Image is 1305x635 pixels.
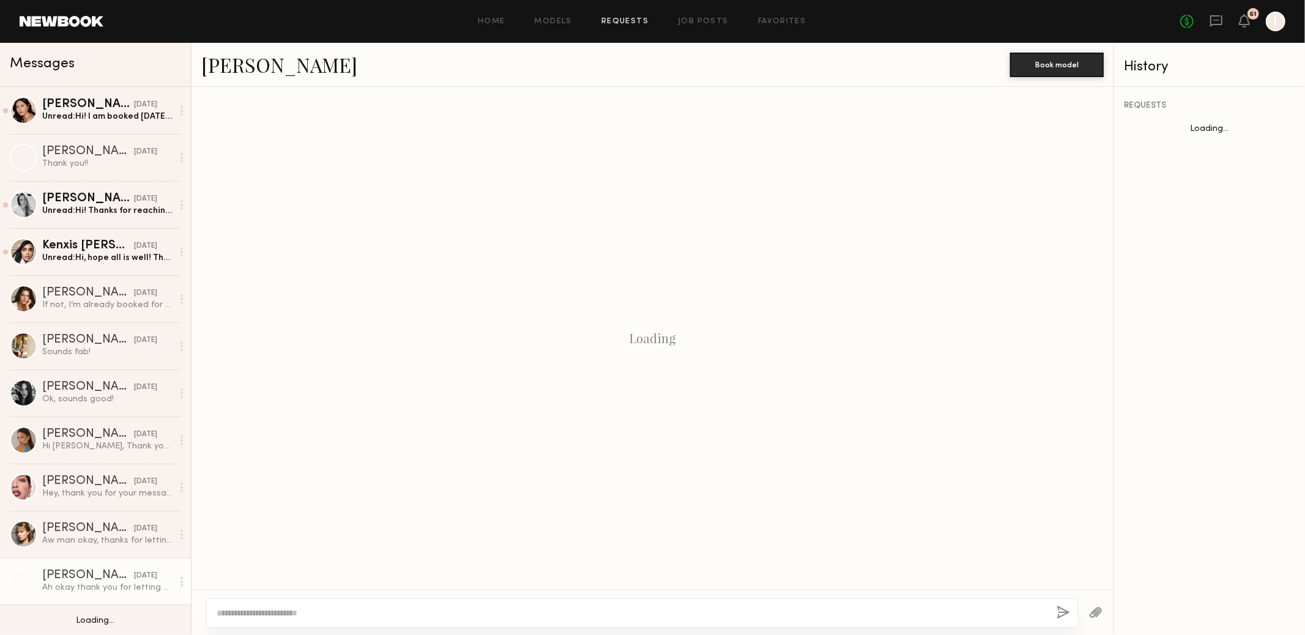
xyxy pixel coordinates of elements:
[134,476,157,488] div: [DATE]
[134,240,157,252] div: [DATE]
[134,193,157,205] div: [DATE]
[42,205,173,217] div: Unread: Hi! Thanks for reaching out just wanted to check in if you have decided on a model for th...
[758,18,806,26] a: Favorites
[42,488,173,499] div: Hey, thank you for your message. Unfortunately I am not available for the date. If the client is ...
[42,535,173,546] div: Aw man okay, thanks for letting me know. Hope to connect with you another time then!
[42,522,134,535] div: [PERSON_NAME]
[42,570,134,582] div: [PERSON_NAME]
[42,240,134,252] div: Kenxis [PERSON_NAME]
[478,18,505,26] a: Home
[42,98,134,111] div: [PERSON_NAME]
[134,99,157,111] div: [DATE]
[42,158,173,169] div: Thank you!!
[134,570,157,582] div: [DATE]
[1114,125,1305,133] div: Loading...
[42,440,173,452] div: Hi [PERSON_NAME], Thank you for letting me know. I completely understand, and I truly appreciate ...
[1010,59,1104,69] a: Book model
[535,18,572,26] a: Models
[42,428,134,440] div: [PERSON_NAME]
[42,475,134,488] div: [PERSON_NAME]
[42,334,134,346] div: [PERSON_NAME]
[1010,53,1104,77] button: Book model
[134,146,157,158] div: [DATE]
[134,335,157,346] div: [DATE]
[134,382,157,393] div: [DATE]
[42,146,134,158] div: [PERSON_NAME]
[134,429,157,440] div: [DATE]
[1266,12,1285,31] a: I
[42,287,134,299] div: [PERSON_NAME]
[42,252,173,264] div: Unread: Hi, hope all is well! Thank you for reaching out for the 19th. Unfortunately, I won’t be ...
[134,523,157,535] div: [DATE]
[1124,60,1295,74] div: History
[42,393,173,405] div: Ok, sounds good!
[134,288,157,299] div: [DATE]
[1124,102,1295,110] div: REQUESTS
[678,18,729,26] a: Job Posts
[1250,11,1257,18] div: 61
[42,381,134,393] div: [PERSON_NAME]
[42,346,173,358] div: Sounds fab!
[42,299,173,311] div: If not, I’m already booked for a job on [DATE] now, but I can do [DATE] or [DATE]
[201,51,357,78] a: [PERSON_NAME]
[42,111,173,122] div: Unread: Hi! I am booked [DATE]-[DATE], would love to do the holiday shoot but the 7th I am not av...
[601,18,649,26] a: Requests
[42,193,134,205] div: [PERSON_NAME]
[10,57,75,71] span: Messages
[630,331,675,346] div: Loading
[42,582,173,593] div: Ah okay thank you for letting me know!! I probably won’t come pick it up, it was free. Was great ...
